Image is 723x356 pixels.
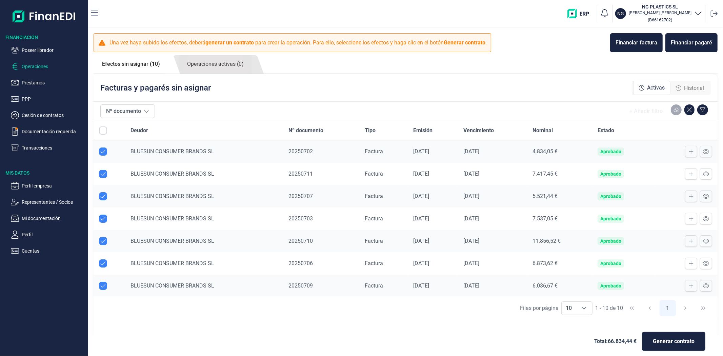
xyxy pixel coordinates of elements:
button: Financiar pagaré [665,33,718,52]
span: 20250709 [288,282,313,289]
button: Nº documento [100,104,155,118]
div: Aprobado [600,171,621,177]
button: Page 1 [660,300,676,316]
button: Mi documentación [11,214,85,222]
span: Tipo [365,126,376,135]
p: Préstamos [22,79,85,87]
span: Vencimiento [464,126,494,135]
div: Aprobado [600,216,621,221]
span: Factura [365,260,383,266]
div: Aprobado [600,261,621,266]
span: Nominal [533,126,553,135]
button: First Page [624,300,640,316]
span: 1 - 10 de 10 [595,305,623,311]
div: [DATE] [464,238,522,244]
div: [DATE] [413,282,453,289]
div: Aprobado [600,149,621,154]
button: NGNG PLASTICS SL[PERSON_NAME] [PERSON_NAME](B66162702) [615,3,702,24]
span: 20250707 [288,193,313,199]
div: Row Unselected null [99,192,107,200]
div: Filas por página [520,304,559,312]
img: Logo de aplicación [13,5,76,27]
p: Perfil [22,231,85,239]
div: [DATE] [413,148,453,155]
span: 20250710 [288,238,313,244]
div: Row Unselected null [99,147,107,156]
p: Representantes / Socios [22,198,85,206]
span: BLUESUN CONSUMER BRANDS SL [130,238,214,244]
span: 20250703 [288,215,313,222]
p: Transacciones [22,144,85,152]
div: 7.417,45 € [533,171,587,177]
button: Perfil [11,231,85,239]
p: Facturas y pagarés sin asignar [100,82,211,93]
div: 6.873,62 € [533,260,587,267]
span: BLUESUN CONSUMER BRANDS SL [130,148,214,155]
span: 20250706 [288,260,313,266]
div: [DATE] [464,260,522,267]
div: Financiar pagaré [671,39,712,47]
div: Activas [633,81,670,95]
button: Financiar factura [610,33,663,52]
span: BLUESUN CONSUMER BRANDS SL [130,215,214,222]
span: Activas [647,84,665,92]
b: Generar contrato [444,39,485,46]
div: [DATE] [464,148,522,155]
button: Préstamos [11,79,85,87]
div: [DATE] [464,282,522,289]
div: Aprobado [600,238,621,244]
span: Generar contrato [653,337,695,345]
p: Una vez haya subido los efectos, deberá para crear la operación. Para ello, seleccione los efecto... [109,39,487,47]
p: Documentación requerida [22,127,85,136]
b: generar un contrato [205,39,254,46]
span: Nº documento [288,126,323,135]
span: BLUESUN CONSUMER BRANDS SL [130,282,214,289]
span: BLUESUN CONSUMER BRANDS SL [130,171,214,177]
span: Factura [365,238,383,244]
span: BLUESUN CONSUMER BRANDS SL [130,193,214,199]
a: Efectos sin asignar (10) [94,55,168,73]
div: Aprobado [600,283,621,289]
small: Copiar cif [648,17,672,22]
div: [DATE] [464,215,522,222]
div: 11.856,52 € [533,238,587,244]
p: Cuentas [22,247,85,255]
span: Factura [365,193,383,199]
button: PPP [11,95,85,103]
div: Row Unselected null [99,282,107,290]
div: [DATE] [413,238,453,244]
button: Transacciones [11,144,85,152]
span: 10 [562,302,576,315]
span: Historial [684,84,704,92]
p: Perfil empresa [22,182,85,190]
button: Previous Page [642,300,658,316]
span: Factura [365,215,383,222]
div: 5.521,44 € [533,193,587,200]
div: 7.537,05 € [533,215,587,222]
span: Factura [365,171,383,177]
div: Choose [576,302,592,315]
button: Documentación requerida [11,127,85,136]
button: Poseer librador [11,46,85,54]
button: Cuentas [11,247,85,255]
div: 4.834,05 € [533,148,587,155]
div: [DATE] [464,171,522,177]
span: Factura [365,282,383,289]
p: Poseer librador [22,46,85,54]
span: Deudor [130,126,148,135]
button: Representantes / Socios [11,198,85,206]
button: Perfil empresa [11,182,85,190]
span: Factura [365,148,383,155]
a: Operaciones activas (0) [179,55,252,74]
div: Row Unselected null [99,237,107,245]
p: Operaciones [22,62,85,71]
div: Historial [670,81,709,95]
div: All items unselected [99,126,107,135]
div: [DATE] [413,193,453,200]
img: erp [567,9,594,18]
button: Next Page [677,300,694,316]
p: [PERSON_NAME] [PERSON_NAME] [629,10,691,16]
p: Mi documentación [22,214,85,222]
button: Last Page [695,300,711,316]
div: Row Unselected null [99,259,107,268]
